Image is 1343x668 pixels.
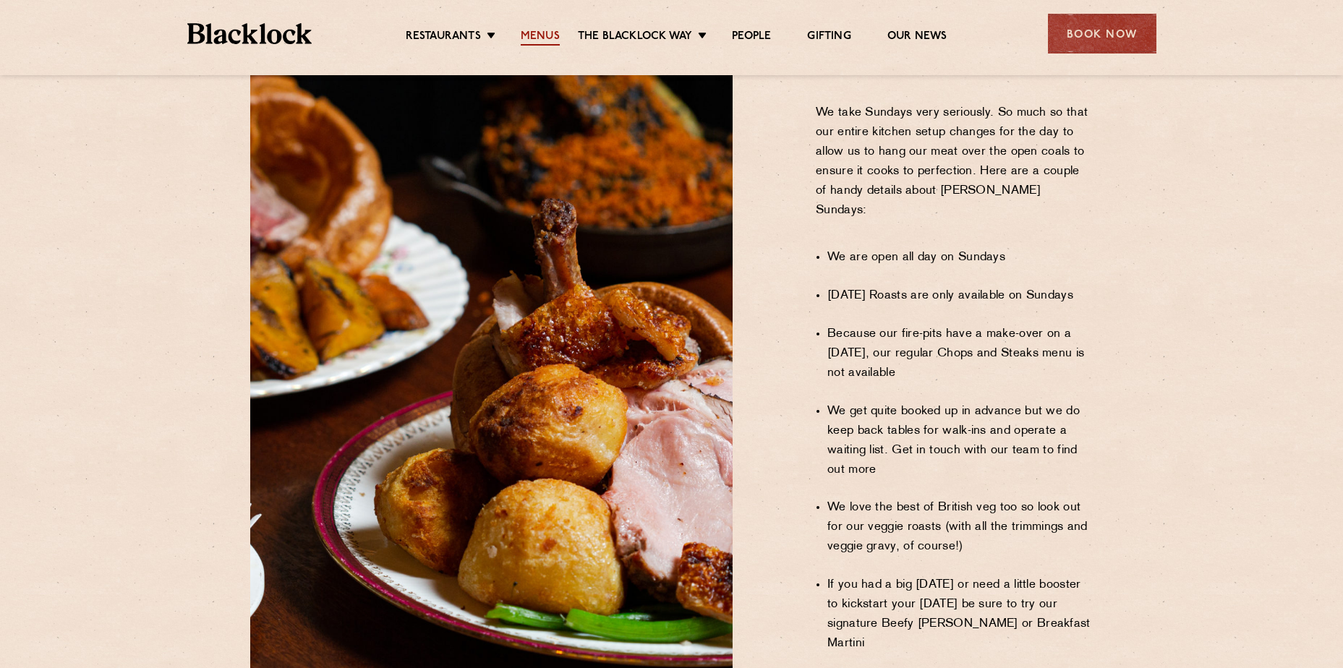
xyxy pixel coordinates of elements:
li: If you had a big [DATE] or need a little booster to kickstart your [DATE] be sure to try our sign... [827,575,1093,654]
li: We get quite booked up in advance but we do keep back tables for walk-ins and operate a waiting l... [827,402,1093,480]
li: [DATE] Roasts are only available on Sundays [827,286,1093,306]
a: People [732,30,771,46]
img: BL_Textured_Logo-footer-cropped.svg [187,23,312,44]
li: We love the best of British veg too so look out for our veggie roasts (with all the trimmings and... [827,498,1093,557]
a: Menus [521,30,560,46]
li: We are open all day on Sundays [827,248,1093,267]
a: The Blacklock Way [578,30,692,46]
p: We take Sundays very seriously. So much so that our entire kitchen setup changes for the day to a... [816,103,1093,240]
a: Our News [887,30,947,46]
a: Restaurants [406,30,481,46]
li: Because our fire-pits have a make-over on a [DATE], our regular Chops and Steaks menu is not avai... [827,325,1093,383]
a: Gifting [807,30,850,46]
div: Book Now [1048,14,1156,53]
